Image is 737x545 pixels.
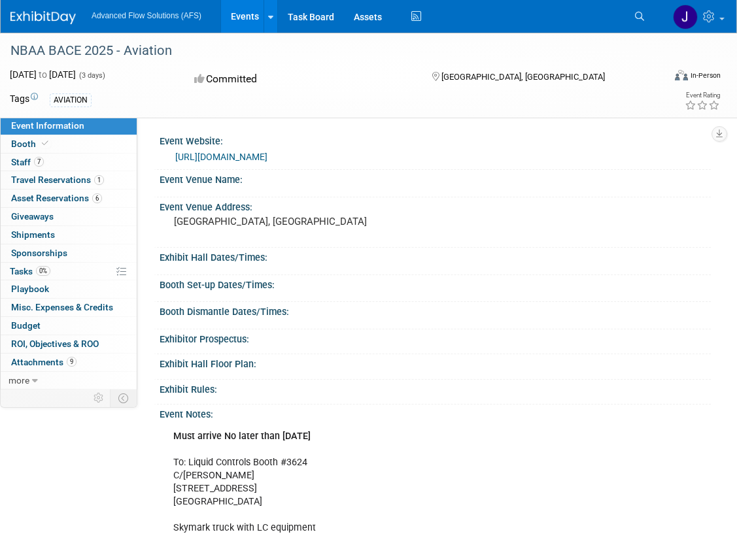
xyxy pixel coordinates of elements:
span: Tasks [10,266,50,276]
span: to [37,69,49,80]
div: To: Liquid Controls Booth #3624 C/[PERSON_NAME] [STREET_ADDRESS] [GEOGRAPHIC_DATA] Skymark truck ... [164,423,598,542]
div: Exhibit Hall Floor Plan: [160,354,711,371]
div: In-Person [690,71,721,80]
a: Asset Reservations6 [1,190,137,207]
span: Attachments [11,357,77,367]
span: Giveaways [11,211,54,222]
span: 0% [36,266,50,276]
a: Event Information [1,117,137,135]
div: Exhibit Hall Dates/Times: [160,248,711,264]
span: ROI, Objectives & ROO [11,339,99,349]
a: Attachments9 [1,354,137,371]
span: Event Information [11,120,84,131]
span: 1 [94,175,104,185]
div: Event Venue Address: [160,197,711,214]
div: Exhibitor Prospectus: [160,329,711,346]
a: Budget [1,317,137,335]
span: more [9,375,29,386]
img: Jeff Rizner [673,5,698,29]
span: Budget [11,320,41,331]
div: Event Format [610,68,721,88]
a: Playbook [1,280,137,298]
b: Must arrive No later than [DATE] [173,431,311,442]
span: Misc. Expenses & Credits [11,302,113,312]
div: Booth Dismantle Dates/Times: [160,302,711,318]
span: Shipments [11,229,55,240]
a: Tasks0% [1,263,137,280]
a: [URL][DOMAIN_NAME] [175,152,267,162]
div: Committed [190,68,411,91]
img: ExhibitDay [10,11,76,24]
a: Shipments [1,226,137,244]
td: Toggle Event Tabs [111,389,137,406]
a: Travel Reservations1 [1,171,137,189]
span: Staff [11,157,44,167]
a: Sponsorships [1,244,137,262]
pre: [GEOGRAPHIC_DATA], [GEOGRAPHIC_DATA] [174,216,375,227]
span: 7 [34,157,44,167]
span: Travel Reservations [11,174,104,185]
span: Playbook [11,284,49,294]
a: ROI, Objectives & ROO [1,335,137,353]
div: Exhibit Rules: [160,380,711,396]
span: [GEOGRAPHIC_DATA], [GEOGRAPHIC_DATA] [441,72,605,82]
img: Format-Inperson.png [675,70,688,80]
span: Booth [11,139,51,149]
a: more [1,372,137,389]
a: Staff7 [1,154,137,171]
span: Sponsorships [11,248,67,258]
a: Booth [1,135,137,153]
div: Event Rating [685,92,720,99]
div: NBAA BACE 2025 - Aviation [6,39,651,63]
div: Event Notes: [160,405,711,421]
span: (3 days) [78,71,105,80]
a: Misc. Expenses & Credits [1,299,137,316]
span: 9 [67,357,77,367]
td: Personalize Event Tab Strip [88,389,111,406]
span: [DATE] [DATE] [10,69,76,80]
div: Booth Set-up Dates/Times: [160,275,711,291]
div: Event Website: [160,131,711,148]
i: Booth reservation complete [42,140,48,147]
a: Giveaways [1,208,137,225]
div: AVIATION [50,93,92,107]
span: Asset Reservations [11,193,102,203]
div: Event Venue Name: [160,170,711,186]
td: Tags [10,92,38,107]
span: Advanced Flow Solutions (AFS) [92,11,201,20]
span: 6 [92,193,102,203]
